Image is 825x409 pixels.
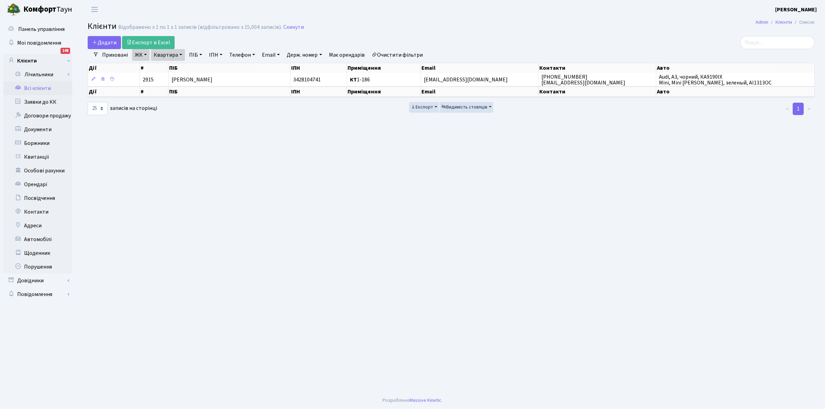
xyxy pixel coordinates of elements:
th: # [140,87,168,97]
span: Видимість стовпців [441,104,487,111]
a: Довідники [3,274,72,287]
a: Адреси [3,219,72,232]
a: Боржники [3,136,72,150]
a: Email [259,49,283,61]
a: ІПН [206,49,225,61]
div: 148 [60,48,70,54]
a: Квартира [151,49,185,61]
div: Розроблено . [383,397,442,404]
img: logo.png [7,3,21,16]
th: ІПН [290,63,347,73]
span: 3428104741 [293,76,321,83]
b: Комфорт [23,4,56,15]
th: Приміщення [347,87,421,97]
th: ПІБ [168,63,290,73]
a: Клієнти [775,19,792,26]
span: Мої повідомлення [17,39,61,47]
a: Всі клієнти [3,81,72,95]
a: Орендарі [3,178,72,191]
span: [PERSON_NAME] [172,76,212,83]
div: Відображено з 1 по 1 з 1 записів (відфільтровано з 15,004 записів). [118,24,282,31]
a: Очистити фільтри [369,49,426,61]
button: Видимість стовпців [440,102,493,113]
span: Audi, A3, чорний, КА9190IX Mini, Mini [PERSON_NAME], зеленый, АІ1313ОС [659,73,772,87]
span: [EMAIL_ADDRESS][DOMAIN_NAME] [424,76,508,83]
a: Повідомлення [3,287,72,301]
a: Держ. номер [284,49,324,61]
a: Панель управління [3,22,72,36]
a: Телефон [227,49,258,61]
th: Приміщення [347,63,421,73]
a: ЖК [132,49,150,61]
b: КТ [350,76,357,83]
a: Посвідчення [3,191,72,205]
span: Таун [23,4,72,15]
span: Додати [92,39,117,46]
li: Список [792,19,815,26]
span: [PHONE_NUMBER] [EMAIL_ADDRESS][DOMAIN_NAME] [541,73,625,87]
button: Експорт [409,102,439,113]
nav: breadcrumb [745,15,825,30]
a: Лічильники [8,68,72,81]
a: Клієнти [3,54,72,68]
th: ПІБ [168,87,290,97]
th: Авто [656,87,815,97]
span: Клієнти [88,20,117,32]
th: Email [421,63,538,73]
a: Заявки до КК [3,95,72,109]
a: Admin [756,19,768,26]
button: Переключити навігацію [86,4,103,15]
a: Автомобілі [3,232,72,246]
th: Авто [656,63,815,73]
a: Порушення [3,260,72,274]
a: Приховані [99,49,131,61]
a: [PERSON_NAME] [775,5,817,14]
a: Скинути [283,24,304,31]
input: Пошук... [740,36,815,49]
th: Email [421,87,538,97]
a: Має орендарів [326,49,367,61]
select: записів на сторінці [88,102,108,115]
span: Експорт [411,104,433,111]
th: Контакти [539,87,656,97]
th: Дії [88,87,140,97]
th: Дії [88,63,140,73]
a: Документи [3,123,72,136]
th: # [140,63,168,73]
span: Панель управління [18,25,65,33]
a: Massive Kinetic [409,397,441,404]
a: 1 [793,103,804,115]
a: Щоденник [3,246,72,260]
a: Особові рахунки [3,164,72,178]
a: Контакти [3,205,72,219]
a: Договори продажу [3,109,72,123]
b: [PERSON_NAME] [775,6,817,13]
a: Додати [88,36,121,49]
label: записів на сторінці [88,102,157,115]
span: 1-186 [350,76,370,83]
a: Експорт в Excel [122,36,175,49]
th: Контакти [539,63,656,73]
a: Мої повідомлення148 [3,36,72,50]
a: ПІБ [186,49,205,61]
th: ІПН [290,87,347,97]
span: 2915 [143,76,154,83]
a: Квитанції [3,150,72,164]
